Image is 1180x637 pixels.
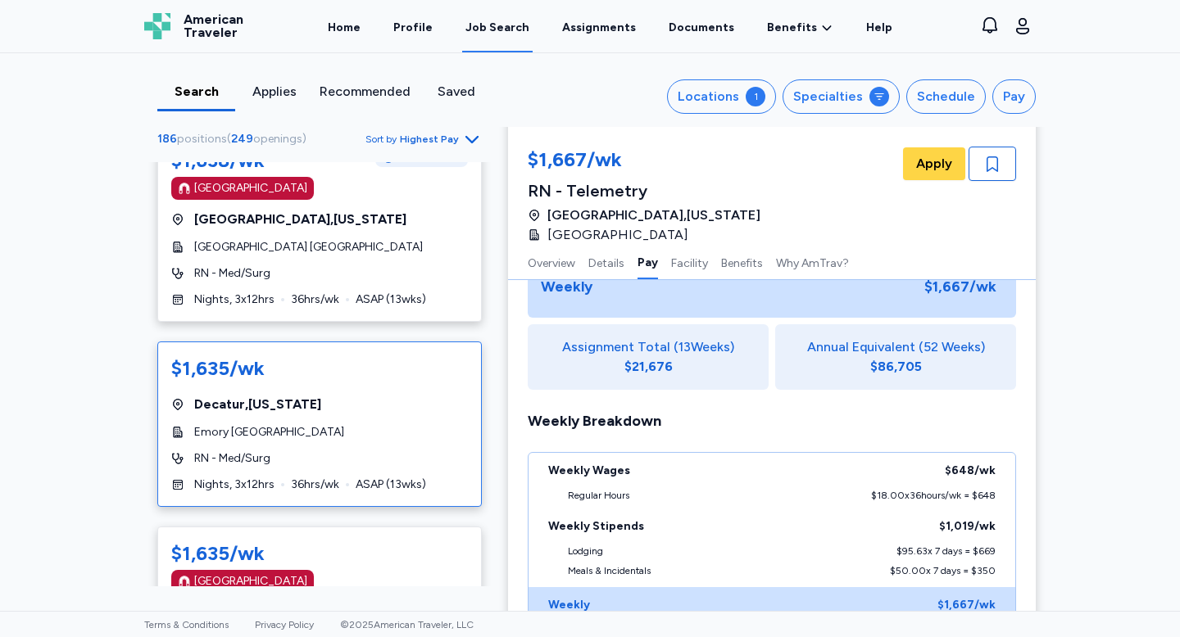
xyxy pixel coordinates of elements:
[177,132,227,146] span: positions
[340,619,474,630] span: © 2025 American Traveler, LLC
[541,275,592,298] div: Weekly
[194,395,321,414] span: Decatur , [US_STATE]
[807,337,915,357] span: Annual Equivalent
[184,13,243,39] span: American Traveler
[671,245,708,279] button: Facility
[424,82,488,102] div: Saved
[588,245,624,279] button: Details
[992,79,1036,114] button: Pay
[916,154,952,174] span: Apply
[365,129,482,149] button: Sort byHighest Pay
[462,2,533,52] a: Job Search
[674,337,734,357] span: ( 13 Weeks)
[171,355,265,382] div: $1,635/wk
[793,87,863,106] div: Specialties
[194,291,275,308] span: Nights, 3x12hrs
[144,619,229,630] a: Terms & Conditions
[465,20,529,36] div: Job Search
[194,180,307,197] div: [GEOGRAPHIC_DATA]
[937,597,996,613] div: $1,667 /wk
[528,245,575,279] button: Overview
[144,13,170,39] img: Logo
[231,132,253,146] span: 249
[400,133,459,146] span: Highest Pay
[253,132,302,146] span: openings
[945,463,996,479] div: $648 /wk
[783,79,900,114] button: Specialties
[939,518,996,535] div: $1,019 /wk
[746,87,765,106] div: 1
[547,225,688,245] span: [GEOGRAPHIC_DATA]
[194,424,344,440] span: Emory [GEOGRAPHIC_DATA]
[896,544,996,558] div: $95.63 x 7 days = $669
[548,518,644,535] div: Weekly Stipends
[906,79,986,114] button: Schedule
[291,477,339,493] span: 36 hrs/wk
[157,131,313,147] div: ( )
[871,489,996,502] div: $18.00 x 36 hours/wk = $648
[194,573,307,590] div: [GEOGRAPHIC_DATA]
[870,357,922,377] div: $86,705
[171,540,265,567] div: $1,635/wk
[918,269,1003,305] div: $1,667 /wk
[721,245,763,279] button: Benefits
[365,133,397,146] span: Sort by
[255,619,314,630] a: Privacy Policy
[528,147,760,176] div: $1,667/wk
[562,337,670,357] span: Assignment Total
[568,564,651,577] div: Meals & Incidentals
[667,79,776,114] button: Locations1
[528,409,1016,432] div: Weekly Breakdown
[767,20,833,36] a: Benefits
[356,291,426,308] span: ASAP ( 13 wks)
[919,337,985,357] span: (52 Weeks)
[194,210,406,229] span: [GEOGRAPHIC_DATA] , [US_STATE]
[547,206,760,225] span: [GEOGRAPHIC_DATA] , [US_STATE]
[1003,87,1025,106] div: Pay
[242,82,306,102] div: Applies
[194,265,270,282] span: RN - Med/Surg
[157,132,177,146] span: 186
[903,147,965,180] button: Apply
[890,564,996,577] div: $50.00 x 7 days = $350
[291,291,339,308] span: 36 hrs/wk
[356,477,426,493] span: ASAP ( 13 wks)
[548,597,590,613] div: Weekly
[548,463,630,479] div: Weekly Wages
[164,82,229,102] div: Search
[568,544,603,558] div: Lodging
[528,179,760,202] div: RN - Telemetry
[320,82,411,102] div: Recommended
[194,450,270,467] span: RN - Med/Surg
[917,87,975,106] div: Schedule
[624,357,673,377] div: $21,676
[194,239,423,255] span: [GEOGRAPHIC_DATA] [GEOGRAPHIC_DATA]
[568,489,629,502] div: Regular Hours
[678,87,739,106] div: Locations
[776,245,849,279] button: Why AmTrav?
[638,245,658,279] button: Pay
[767,20,817,36] span: Benefits
[194,477,275,493] span: Nights, 3x12hrs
